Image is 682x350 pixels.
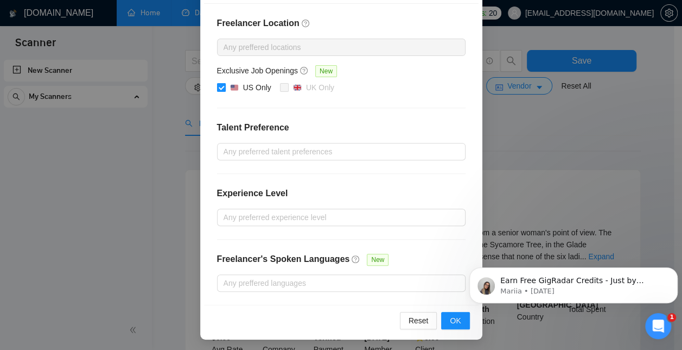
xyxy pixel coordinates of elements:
[645,313,671,339] iframe: Intercom live chat
[217,187,288,200] h4: Experience Level
[450,315,461,327] span: OK
[217,121,466,134] h4: Talent Preference
[409,315,429,327] span: Reset
[667,313,676,322] span: 1
[294,84,301,91] img: 🇬🇧
[302,19,310,28] span: question-circle
[441,312,469,329] button: OK
[315,65,337,77] span: New
[352,255,360,264] span: question-circle
[243,82,271,93] div: US Only
[300,66,309,75] span: question-circle
[217,65,298,77] h5: Exclusive Job Openings
[231,84,238,91] img: 🇺🇸
[367,254,388,266] span: New
[465,245,682,321] iframe: Intercom notifications message
[217,17,466,30] h4: Freelancer Location
[217,253,350,266] h4: Freelancer's Spoken Languages
[400,312,437,329] button: Reset
[306,82,334,93] div: UK Only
